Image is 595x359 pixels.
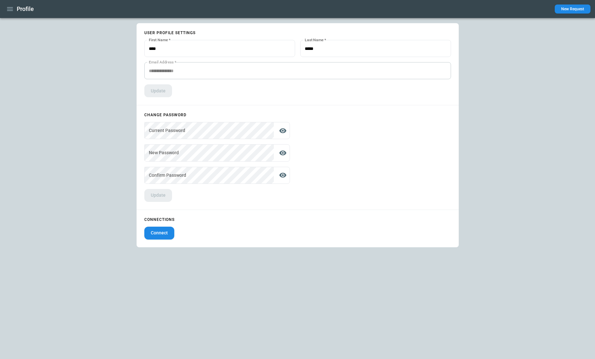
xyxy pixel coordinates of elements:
[144,113,290,117] p: Change password
[276,146,289,159] button: display the password
[276,124,289,137] button: display the password
[17,5,34,13] h1: Profile
[555,5,590,14] button: New Request
[305,37,326,43] label: Last Name
[144,218,451,222] p: Connections
[144,62,451,79] div: This is the email address linked to your Aerios account. It's used for signing in and cannot be e...
[144,227,174,240] button: Connect
[149,59,176,65] label: Email Address
[276,169,289,182] button: display the password
[149,37,170,43] label: First Name
[144,31,451,35] p: User profile settings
